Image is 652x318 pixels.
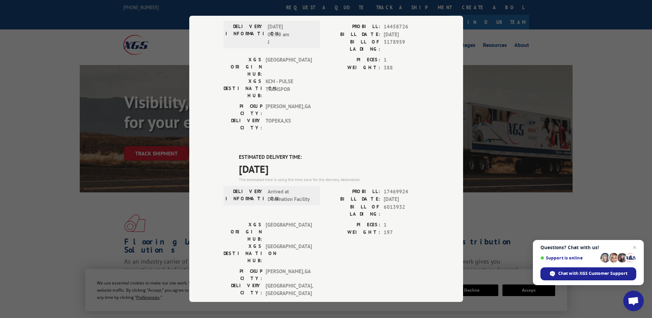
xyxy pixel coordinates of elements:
[384,188,429,196] span: 17469924
[326,56,380,64] label: PIECES:
[266,78,312,100] span: KCM - PULSE TRANSPOR
[558,270,627,277] span: Chat with XGS Customer Support
[266,56,312,78] span: [GEOGRAPHIC_DATA]
[326,39,380,53] label: BILL OF LADING:
[384,221,429,229] span: 1
[326,64,380,72] label: WEIGHT:
[266,117,312,132] span: TOPEKA , KS
[268,23,314,47] span: [DATE] 08:30 am J
[326,221,380,229] label: PIECES:
[384,203,429,218] span: 6013932
[384,39,429,53] span: 3178959
[384,196,429,204] span: [DATE]
[326,229,380,237] label: WEIGHT:
[384,56,429,64] span: 1
[226,23,264,47] label: DELIVERY INFORMATION:
[226,188,264,203] label: DELIVERY INFORMATION:
[326,196,380,204] label: BILL DATE:
[326,188,380,196] label: PROBILL:
[326,203,380,218] label: BILL OF LADING:
[540,267,636,280] span: Chat with XGS Customer Support
[223,103,262,117] label: PICKUP CITY:
[223,78,262,100] label: XGS DESTINATION HUB:
[623,291,644,311] a: Open chat
[384,23,429,31] span: 14458726
[266,221,312,243] span: [GEOGRAPHIC_DATA]
[266,103,312,117] span: [PERSON_NAME] , GA
[223,117,262,132] label: DELIVERY CITY:
[268,188,314,203] span: Arrived at Destination Facility
[239,161,429,177] span: [DATE]
[384,64,429,72] span: 388
[326,31,380,39] label: BILL DATE:
[266,243,312,264] span: [GEOGRAPHIC_DATA]
[266,282,312,297] span: [GEOGRAPHIC_DATA] , [GEOGRAPHIC_DATA]
[326,23,380,31] label: PROBILL:
[266,268,312,282] span: [PERSON_NAME] , GA
[223,282,262,297] label: DELIVERY CITY:
[384,31,429,39] span: [DATE]
[223,268,262,282] label: PICKUP CITY:
[540,255,598,260] span: Support is online
[223,221,262,243] label: XGS ORIGIN HUB:
[239,177,429,183] div: The estimated time is using the time zone for the delivery destination.
[384,229,429,237] span: 197
[239,154,429,162] label: ESTIMATED DELIVERY TIME:
[540,245,636,250] span: Questions? Chat with us!
[223,243,262,264] label: XGS DESTINATION HUB:
[223,56,262,78] label: XGS ORIGIN HUB:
